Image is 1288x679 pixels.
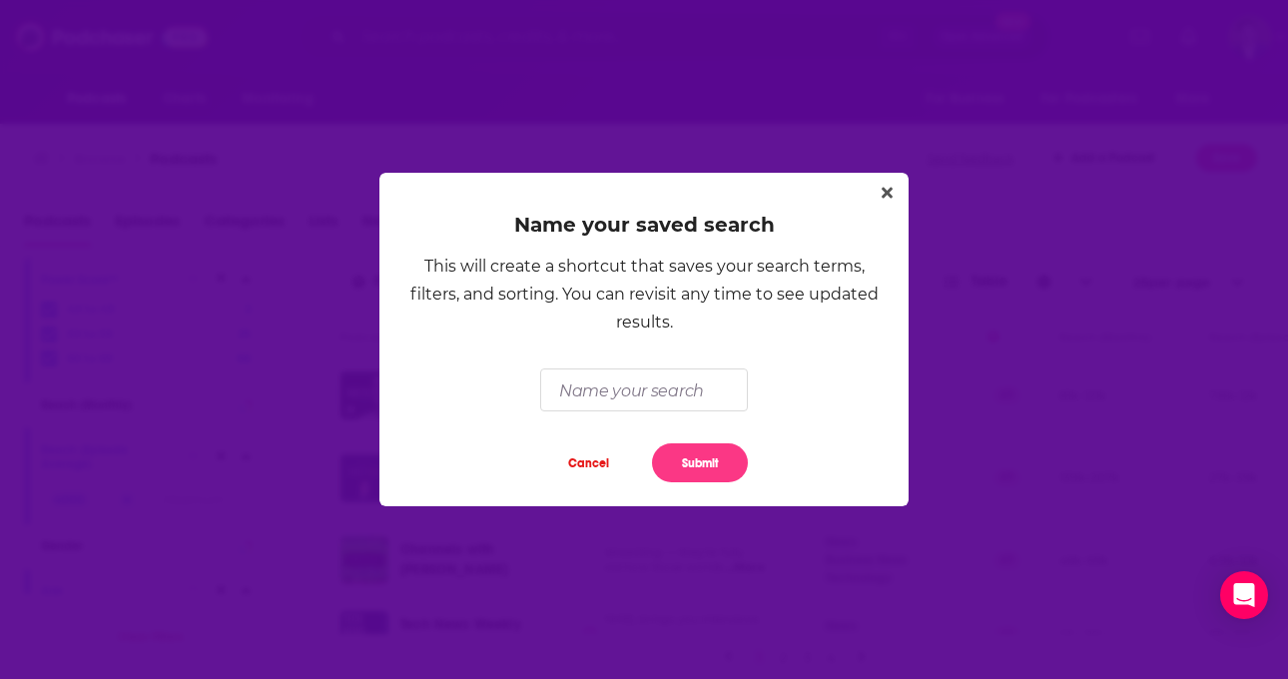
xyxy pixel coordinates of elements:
button: Submit [652,443,748,482]
input: Name your search [540,368,747,411]
button: Cancel [540,443,636,482]
button: Close [874,181,901,206]
div: This will create a shortcut that saves your search terms, filters, and sorting. You can revisit a... [403,253,885,337]
div: Open Intercom Messenger [1220,571,1268,619]
h2: Name your saved search [514,213,775,237]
